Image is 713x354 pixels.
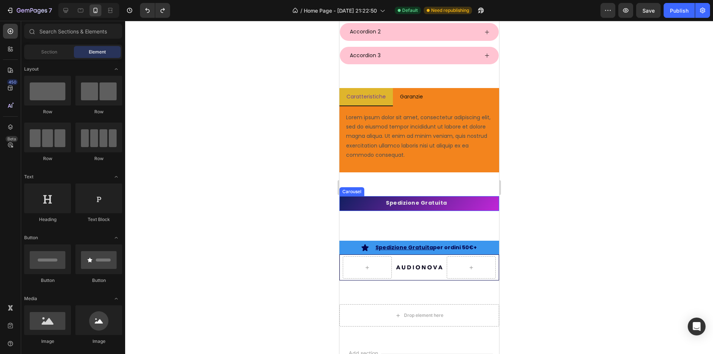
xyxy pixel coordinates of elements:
[24,338,71,345] div: Image
[304,7,377,14] span: Home Page - [DATE] 21:22:50
[110,293,122,305] span: Toggle open
[402,7,418,14] span: Default
[110,63,122,75] span: Toggle open
[75,338,122,345] div: Image
[140,3,170,18] div: Undo/Redo
[3,3,55,18] button: 7
[110,171,122,183] span: Toggle open
[24,234,38,241] span: Button
[6,136,18,142] div: Beta
[636,3,661,18] button: Save
[664,3,695,18] button: Publish
[300,7,302,14] span: /
[24,277,71,284] div: Button
[75,155,122,162] div: Row
[24,108,71,115] div: Row
[7,79,18,85] div: 450
[642,7,655,14] span: Save
[670,7,688,14] div: Publish
[110,232,122,244] span: Toggle open
[75,216,122,223] div: Text Block
[6,328,42,336] span: Add section
[24,66,39,72] span: Layout
[339,21,499,354] iframe: Design area
[24,24,122,39] input: Search Sections & Elements
[41,49,57,55] span: Section
[24,295,37,302] span: Media
[24,173,33,180] span: Text
[688,318,706,335] div: Open Intercom Messenger
[75,108,122,115] div: Row
[24,216,71,223] div: Heading
[431,7,469,14] span: Need republishing
[49,6,52,15] p: 7
[89,49,106,55] span: Element
[24,155,71,162] div: Row
[75,277,122,284] div: Button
